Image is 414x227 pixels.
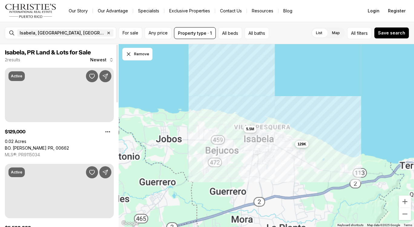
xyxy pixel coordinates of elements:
button: Contact Us [215,7,247,15]
a: Our Advantage [93,7,133,15]
button: 129K [295,141,309,148]
button: Any price [145,27,172,39]
button: For sale [119,27,142,39]
button: Save search [374,27,409,39]
span: For sale [123,31,138,35]
button: All beds [218,27,242,39]
span: 129K [297,142,306,147]
button: Share Property [99,70,111,82]
span: Newest [90,57,107,62]
p: 2 results [5,57,20,62]
a: Blog [278,7,297,15]
button: Register [384,5,409,17]
span: Any price [149,31,168,35]
a: Specialists [133,7,164,15]
button: Share Property [99,166,111,178]
a: Resources [247,7,278,15]
span: Isabela, PR Land & Lots for Sale [5,50,91,56]
button: Dismiss drawing [122,48,153,60]
button: Save Property: CALLE MANUELA LAMELA ABREU ST [86,166,98,178]
p: Active [11,170,22,175]
span: Login [368,8,379,13]
span: Isabela, [GEOGRAPHIC_DATA], [GEOGRAPHIC_DATA] [20,31,105,35]
a: BO. CORCHADO, ISABELA PR, 00662 [5,145,69,151]
a: Our Story [64,7,93,15]
a: Exclusive Properties [164,7,215,15]
label: List [311,28,327,38]
button: All baths [245,27,269,39]
button: Property options [102,126,114,138]
span: All [351,30,356,36]
p: Active [11,74,22,79]
button: Login [364,5,383,17]
button: 5.5M [244,125,257,133]
span: 5.5M [246,127,254,131]
button: Allfilters [347,27,372,39]
span: Register [388,8,406,13]
img: logo [5,4,57,18]
span: Save search [378,31,405,35]
button: Newest [87,54,117,66]
label: Map [327,28,345,38]
span: filters [357,30,368,36]
button: Save Property: BO. CORCHADO [86,70,98,82]
button: Property type · 1 [174,27,216,39]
